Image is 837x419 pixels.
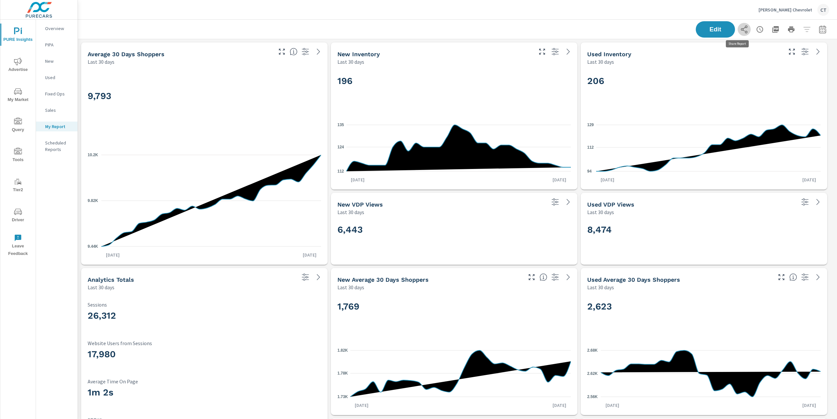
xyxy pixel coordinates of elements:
p: [PERSON_NAME] Chevrolet [759,7,812,13]
text: 112 [337,169,344,173]
span: Edit [702,26,728,32]
p: [DATE] [101,252,124,258]
span: Tools [2,148,34,164]
h5: New Inventory [337,51,380,58]
p: Sessions [88,302,321,308]
h5: New VDP Views [337,201,383,208]
div: Sales [36,105,77,115]
button: Make Fullscreen [787,46,797,57]
h2: 2,623 [587,301,821,312]
div: Scheduled Reports [36,138,77,154]
a: See more details in report [313,272,324,282]
text: 2.62K [587,371,598,376]
span: Leave Feedback [2,234,34,258]
span: Driver [2,208,34,224]
p: Website Users from Sessions [88,340,321,346]
text: 1.82K [337,348,348,352]
div: CT [817,4,829,16]
span: A rolling 30 day total of daily Shoppers on the dealership website, averaged over the selected da... [539,273,547,281]
h2: 6,443 [337,224,571,235]
h5: Used VDP Views [587,201,634,208]
text: 9.82K [88,198,98,203]
p: Sales [45,107,72,113]
div: PIPA [36,40,77,50]
h5: Used Inventory [587,51,631,58]
div: Used [36,73,77,82]
button: Edit [696,21,735,38]
p: PIPA [45,42,72,48]
text: 135 [337,122,344,127]
p: Last 30 days [337,283,364,291]
p: Last 30 days [587,58,614,66]
text: 2.56K [587,394,598,399]
h5: Average 30 Days Shoppers [88,51,164,58]
span: A rolling 30 day total of daily Shoppers on the dealership website, averaged over the selected da... [290,48,298,56]
h2: 9,793 [88,90,321,102]
text: 94 [587,169,592,173]
h3: 1m 2s [88,387,321,398]
p: Overview [45,25,72,32]
p: [DATE] [548,402,571,409]
p: [DATE] [350,402,373,409]
h2: 206 [587,75,821,87]
p: Scheduled Reports [45,140,72,153]
a: See more details in report [813,46,823,57]
p: Last 30 days [337,58,364,66]
h3: 17,980 [88,349,321,360]
h2: 196 [337,75,571,87]
p: Used [45,74,72,81]
button: Make Fullscreen [526,272,537,282]
p: New [45,58,72,64]
p: Last 30 days [587,283,614,291]
a: See more details in report [563,46,573,57]
span: Query [2,118,34,134]
p: Last 30 days [88,58,114,66]
h2: 8,474 [587,224,821,235]
div: My Report [36,122,77,131]
h3: 26,312 [88,310,321,321]
text: 2.68K [587,348,598,352]
text: 10.2K [88,152,98,157]
span: Tier2 [2,178,34,194]
p: My Report [45,123,72,130]
div: Fixed Ops [36,89,77,99]
div: nav menu [0,20,36,260]
p: [DATE] [548,176,571,183]
div: New [36,56,77,66]
button: Make Fullscreen [776,272,787,282]
p: [DATE] [298,252,321,258]
text: 9.44K [88,244,98,248]
text: 129 [587,122,594,127]
p: Last 30 days [337,208,364,216]
h2: 1,769 [337,301,571,312]
text: 1.73K [337,394,348,399]
text: 124 [337,144,344,149]
p: Last 30 days [587,208,614,216]
button: Make Fullscreen [277,46,287,57]
text: 112 [587,145,594,149]
a: See more details in report [563,272,573,282]
p: Average Time On Page [88,378,321,384]
p: [DATE] [346,176,369,183]
a: See more details in report [813,197,823,207]
p: [DATE] [798,176,821,183]
p: [DATE] [798,402,821,409]
text: 1.78K [337,371,348,376]
h5: Used Average 30 Days Shoppers [587,276,680,283]
a: See more details in report [563,197,573,207]
a: See more details in report [813,272,823,282]
button: Make Fullscreen [537,46,547,57]
span: My Market [2,88,34,104]
p: Fixed Ops [45,91,72,97]
h5: New Average 30 Days Shoppers [337,276,429,283]
p: [DATE] [601,402,624,409]
span: PURE Insights [2,27,34,43]
p: [DATE] [596,176,619,183]
button: Select Date Range [816,23,829,36]
a: See more details in report [313,46,324,57]
span: Advertise [2,58,34,74]
div: Overview [36,24,77,33]
p: Last 30 days [88,283,114,291]
h5: Analytics Totals [88,276,134,283]
span: A rolling 30 day total of daily Shoppers on the dealership website, averaged over the selected da... [789,273,797,281]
